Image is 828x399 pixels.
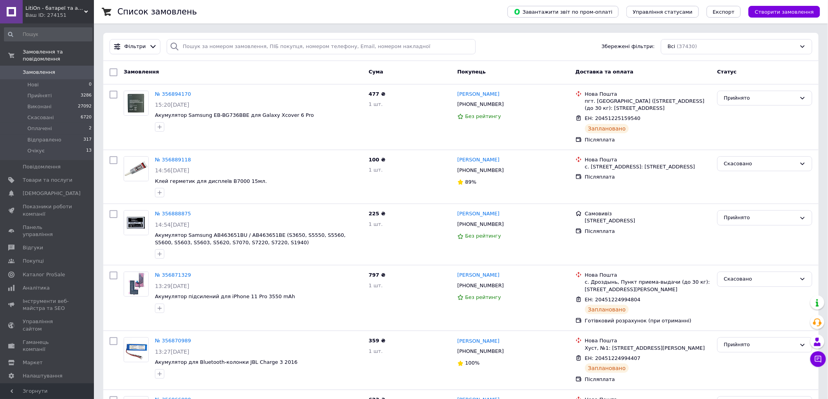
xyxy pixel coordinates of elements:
span: 89% [465,179,477,185]
div: Самовивіз [585,210,711,217]
a: № 356871329 [155,272,191,278]
span: Панель управління [23,224,72,238]
a: Фото товару [124,156,149,181]
span: Замовлення та повідомлення [23,48,94,63]
span: LitiOn - батареї та акумулятори [25,5,84,12]
span: Без рейтингу [465,294,501,300]
img: Фото товару [124,211,148,235]
span: 1 шт. [369,101,383,107]
span: 1 шт. [369,348,383,354]
span: Замовлення [124,69,159,75]
span: Каталог ProSale [23,271,65,278]
a: № 356888875 [155,211,191,216]
img: Фото товару [124,91,148,115]
span: Аналітика [23,284,50,292]
div: Післяплата [585,376,711,383]
span: 100% [465,360,480,366]
span: Товари та послуги [23,177,72,184]
span: Скасовані [27,114,54,121]
span: Нові [27,81,39,88]
span: 1 шт. [369,283,383,288]
a: № 356870989 [155,338,191,344]
div: Скасовано [724,160,796,168]
span: Фільтри [124,43,146,50]
span: 100 ₴ [369,157,385,163]
h1: Список замовлень [117,7,197,16]
span: 14:54[DATE] [155,222,189,228]
div: Готівковий розрахунок (при отриманні) [585,317,711,324]
div: Нова Пошта [585,272,711,279]
a: [PERSON_NAME] [457,91,500,98]
span: Без рейтингу [465,113,501,119]
span: Налаштування [23,372,63,379]
button: Створити замовлення [749,6,820,18]
span: 359 ₴ [369,338,385,344]
div: [PHONE_NUMBER] [456,281,506,291]
div: Прийнято [724,341,796,349]
span: 13 [86,147,92,154]
span: Відгуки [23,244,43,251]
span: Очікує [27,147,45,154]
div: Прийнято [724,94,796,102]
a: Клей герметик для дисплеїв B7000 15мл. [155,178,267,184]
span: Управління сайтом [23,318,72,332]
span: ЕН: 20451224994804 [585,297,641,302]
span: 27092 [78,103,92,110]
span: 13:29[DATE] [155,283,189,289]
div: Ваш ID: 274151 [25,12,94,19]
span: Гаманець компанії [23,339,72,353]
span: Прийняті [27,92,52,99]
a: [PERSON_NAME] [457,210,500,218]
button: Завантажити звіт по пром-оплаті [508,6,619,18]
a: Акумулятор для Bluetooth-колонки JBL Charge 3 2016 [155,359,297,365]
a: Акумулятор Samsung AB463651BU / AB463651BE (S3650, S5550, S5560, S5600, S5603, S5603, S5620, S707... [155,232,346,245]
span: Створити замовлення [755,9,814,15]
div: с. Дроздынь, Пункт приема-выдачи (до 30 кг): [STREET_ADDRESS][PERSON_NAME] [585,279,711,293]
div: [PHONE_NUMBER] [456,219,506,229]
span: Маркет [23,359,43,366]
div: Заплановано [585,124,629,133]
div: Післяплата [585,136,711,143]
div: Нова Пошта [585,337,711,344]
a: Фото товару [124,91,149,116]
div: [STREET_ADDRESS] [585,217,711,224]
div: Заплановано [585,363,629,373]
span: Всі [668,43,675,50]
span: 477 ₴ [369,91,385,97]
span: (37430) [677,43,697,49]
span: 13:27[DATE] [155,349,189,355]
div: Післяплата [585,174,711,181]
span: Cума [369,69,383,75]
a: [PERSON_NAME] [457,272,500,279]
img: Фото товару [124,272,148,296]
div: Післяплата [585,228,711,235]
a: Акумулятор підсилений для iPhone 11 Pro 3550 mAh [155,293,295,299]
span: Завантажити звіт по пром-оплаті [514,8,612,15]
span: Відправлено [27,136,61,143]
a: [PERSON_NAME] [457,156,500,164]
div: [PHONE_NUMBER] [456,99,506,109]
span: Повідомлення [23,163,61,170]
span: Без рейтингу [465,233,501,239]
div: [PHONE_NUMBER] [456,165,506,175]
span: ЕН: 20451224994407 [585,355,641,361]
span: Виконані [27,103,52,110]
span: 14:56[DATE] [155,167,189,174]
a: Фото товару [124,337,149,362]
a: Акумулятор Samsung EB-BG736BBE для Galaxy Xcover 6 Pro [155,112,314,118]
span: Покупці [23,258,44,265]
span: Оплачені [27,125,52,132]
div: пгт. [GEOGRAPHIC_DATA] ([STREET_ADDRESS] (до 30 кг): [STREET_ADDRESS] [585,98,711,112]
button: Експорт [707,6,741,18]
a: Фото товару [124,210,149,235]
span: Експорт [713,9,735,15]
a: № 356894170 [155,91,191,97]
button: Управління статусами [626,6,699,18]
span: Показники роботи компанії [23,203,72,217]
div: с. [STREET_ADDRESS]: [STREET_ADDRESS] [585,163,711,170]
div: Прийнято [724,214,796,222]
span: Покупець [457,69,486,75]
